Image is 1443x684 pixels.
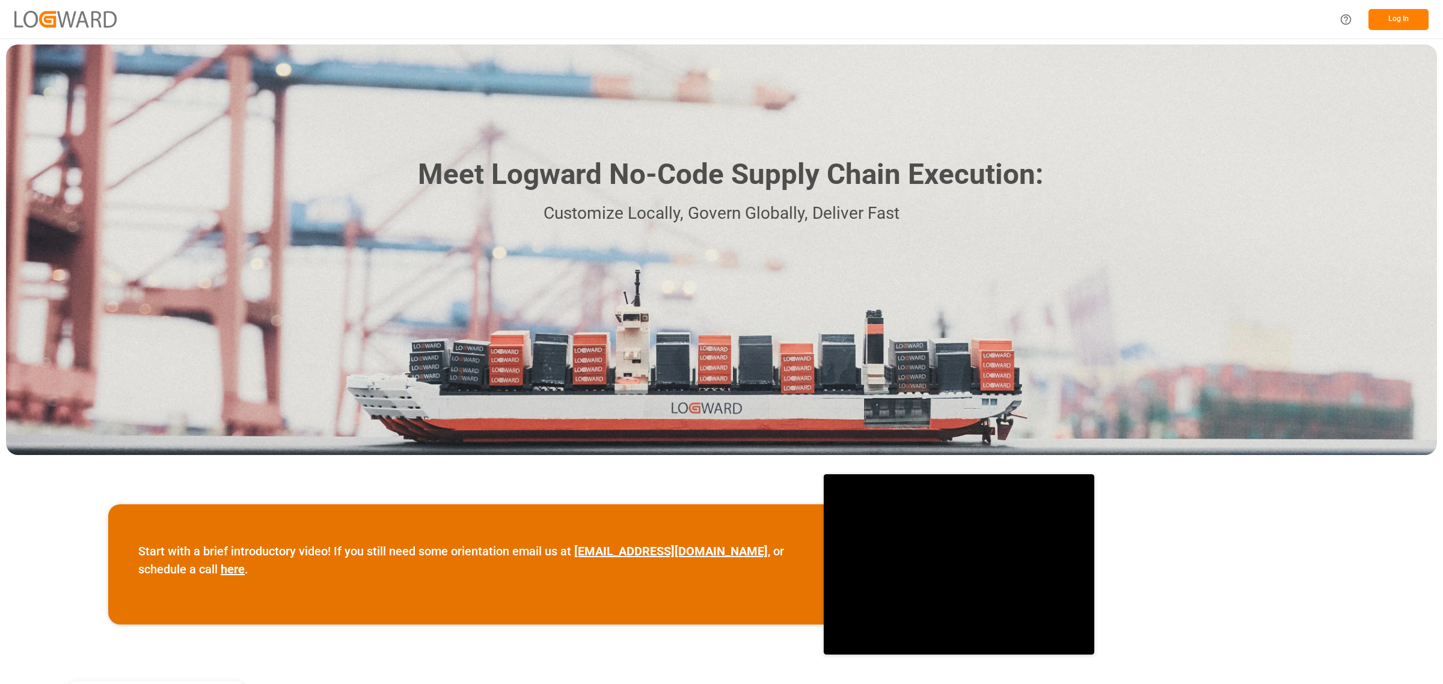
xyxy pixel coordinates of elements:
a: here [221,562,245,576]
p: Start with a brief introductory video! If you still need some orientation email us at , or schedu... [138,542,794,578]
img: Logward_new_orange.png [14,11,117,27]
a: [EMAIL_ADDRESS][DOMAIN_NAME] [574,544,768,558]
button: Help Center [1332,6,1359,33]
button: Log In [1368,9,1429,30]
h1: Meet Logward No-Code Supply Chain Execution: [418,153,1043,196]
iframe: video [824,474,1094,655]
p: Customize Locally, Govern Globally, Deliver Fast [400,200,1043,227]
